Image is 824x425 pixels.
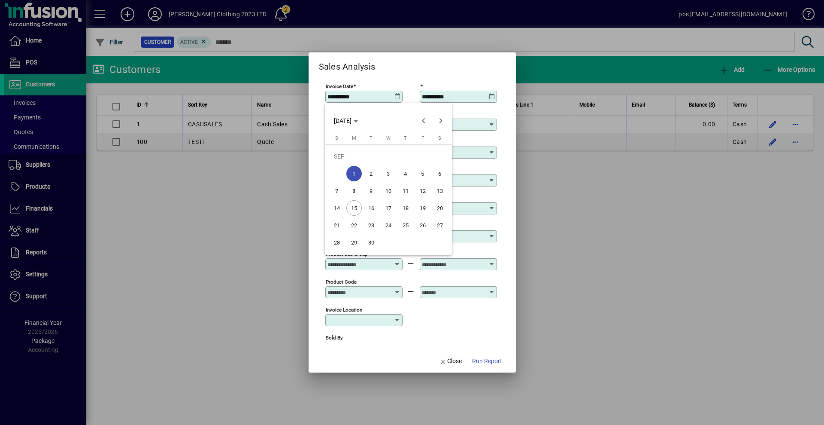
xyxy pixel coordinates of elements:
[330,113,361,128] button: Choose month and year
[415,183,430,199] span: 12
[397,165,414,182] button: Thu Sep 04 2025
[432,200,448,216] span: 20
[329,235,345,250] span: 28
[363,199,380,217] button: Tue Sep 16 2025
[386,135,391,141] span: W
[346,166,362,181] span: 1
[414,217,431,234] button: Fri Sep 26 2025
[380,165,397,182] button: Wed Sep 03 2025
[431,165,448,182] button: Sat Sep 06 2025
[329,183,345,199] span: 7
[381,166,396,181] span: 3
[398,217,413,233] span: 25
[415,217,430,233] span: 26
[328,234,345,251] button: Sun Sep 28 2025
[345,182,363,199] button: Mon Sep 08 2025
[431,199,448,217] button: Sat Sep 20 2025
[414,182,431,199] button: Fri Sep 12 2025
[432,183,448,199] span: 13
[398,166,413,181] span: 4
[381,200,396,216] span: 17
[414,165,431,182] button: Fri Sep 05 2025
[370,135,373,141] span: T
[335,135,338,141] span: S
[381,183,396,199] span: 10
[363,217,380,234] button: Tue Sep 23 2025
[397,217,414,234] button: Thu Sep 25 2025
[363,234,380,251] button: Tue Sep 30 2025
[432,166,448,181] span: 6
[328,148,448,165] td: SEP
[415,200,430,216] span: 19
[363,182,380,199] button: Tue Sep 09 2025
[364,166,379,181] span: 2
[380,182,397,199] button: Wed Sep 10 2025
[431,182,448,199] button: Sat Sep 13 2025
[346,200,362,216] span: 15
[438,135,441,141] span: S
[329,217,345,233] span: 21
[363,165,380,182] button: Tue Sep 02 2025
[346,183,362,199] span: 8
[381,217,396,233] span: 24
[431,217,448,234] button: Sat Sep 27 2025
[414,199,431,217] button: Fri Sep 19 2025
[364,200,379,216] span: 16
[398,183,413,199] span: 11
[345,165,363,182] button: Mon Sep 01 2025
[346,217,362,233] span: 22
[334,117,351,124] span: [DATE]
[345,217,363,234] button: Mon Sep 22 2025
[432,112,449,129] button: Next month
[364,183,379,199] span: 9
[397,182,414,199] button: Thu Sep 11 2025
[352,135,356,141] span: M
[328,182,345,199] button: Sun Sep 07 2025
[415,112,432,129] button: Previous month
[328,217,345,234] button: Sun Sep 21 2025
[328,199,345,217] button: Sun Sep 14 2025
[380,199,397,217] button: Wed Sep 17 2025
[364,235,379,250] span: 30
[415,166,430,181] span: 5
[346,235,362,250] span: 29
[380,217,397,234] button: Wed Sep 24 2025
[364,217,379,233] span: 23
[345,199,363,217] button: Mon Sep 15 2025
[397,199,414,217] button: Thu Sep 18 2025
[345,234,363,251] button: Mon Sep 29 2025
[432,217,448,233] span: 27
[398,200,413,216] span: 18
[421,135,424,141] span: F
[404,135,407,141] span: T
[329,200,345,216] span: 14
